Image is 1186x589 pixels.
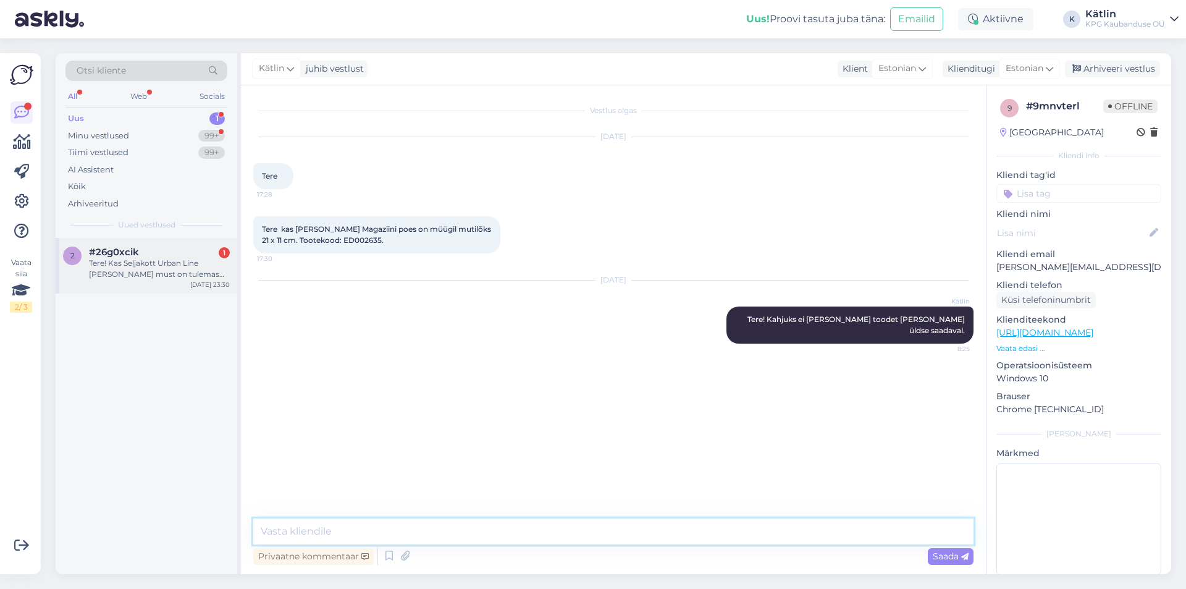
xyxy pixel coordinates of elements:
span: Estonian [1006,62,1043,75]
a: KätlinKPG Kaubanduse OÜ [1085,9,1179,29]
div: Kõik [68,180,86,193]
div: Vaata siia [10,257,32,313]
div: Kätlin [1085,9,1165,19]
div: 2 / 3 [10,302,32,313]
div: All [65,88,80,104]
span: #26g0xcik [89,247,139,258]
p: Vaata edasi ... [996,343,1161,354]
div: Tere! Kas Seljakott Urban Line [PERSON_NAME] must on tulemas teile lattu? [89,258,230,280]
p: Kliendi telefon [996,279,1161,292]
p: Kliendi tag'id [996,169,1161,182]
input: Lisa nimi [997,226,1147,240]
div: Vestlus algas [253,105,974,116]
div: Privaatne kommentaar [253,548,374,565]
div: # 9mnvterl [1026,99,1103,114]
div: [GEOGRAPHIC_DATA] [1000,126,1104,139]
div: [PERSON_NAME] [996,428,1161,439]
div: Küsi telefoninumbrit [996,292,1096,308]
div: 99+ [198,130,225,142]
div: KPG Kaubanduse OÜ [1085,19,1165,29]
div: Klient [838,62,868,75]
div: K [1063,11,1080,28]
div: [DATE] [253,131,974,142]
span: Kätlin [923,297,970,306]
span: Saada [933,551,969,562]
div: Proovi tasuta juba täna: [746,12,885,27]
p: Chrome [TECHNICAL_ID] [996,403,1161,416]
div: Web [128,88,149,104]
span: 9 [1007,103,1012,112]
div: [DATE] [253,274,974,286]
div: Uus [68,112,84,125]
span: Otsi kliente [77,64,126,77]
div: juhib vestlust [301,62,364,75]
button: Emailid [890,7,943,31]
span: Kätlin [259,62,284,75]
div: Tiimi vestlused [68,146,128,159]
p: Operatsioonisüsteem [996,359,1161,372]
div: Kliendi info [996,150,1161,161]
span: 17:28 [257,190,303,199]
div: Socials [197,88,227,104]
b: Uus! [746,13,770,25]
div: 1 [209,112,225,125]
div: AI Assistent [68,164,114,176]
p: Märkmed [996,447,1161,460]
p: [PERSON_NAME][EMAIL_ADDRESS][DOMAIN_NAME] [996,261,1161,274]
span: Uued vestlused [118,219,175,231]
p: Kliendi nimi [996,208,1161,221]
img: Askly Logo [10,63,33,87]
p: Kliendi email [996,248,1161,261]
div: Arhiveeri vestlus [1065,61,1160,77]
p: Klienditeekond [996,313,1161,326]
div: Arhiveeritud [68,198,119,210]
span: 17:30 [257,254,303,263]
div: 99+ [198,146,225,159]
a: [URL][DOMAIN_NAME] [996,327,1093,338]
span: Tere [262,171,277,180]
div: Minu vestlused [68,130,129,142]
span: Tere! Kahjuks ei [PERSON_NAME] toodet [PERSON_NAME] üldse saadaval. [747,315,967,335]
span: 2 [70,251,75,260]
div: [DATE] 23:30 [190,280,230,289]
div: 1 [219,247,230,258]
p: Windows 10 [996,372,1161,385]
p: Brauser [996,390,1161,403]
span: Estonian [878,62,916,75]
span: 8:25 [923,344,970,354]
input: Lisa tag [996,184,1161,203]
span: Tere kas [PERSON_NAME] Magaziini poes on müügil mutilõks 21 x 11 cm. Tootekood: ED002635. [262,224,493,245]
span: Offline [1103,100,1158,113]
div: Klienditugi [943,62,995,75]
div: Aktiivne [958,8,1033,30]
